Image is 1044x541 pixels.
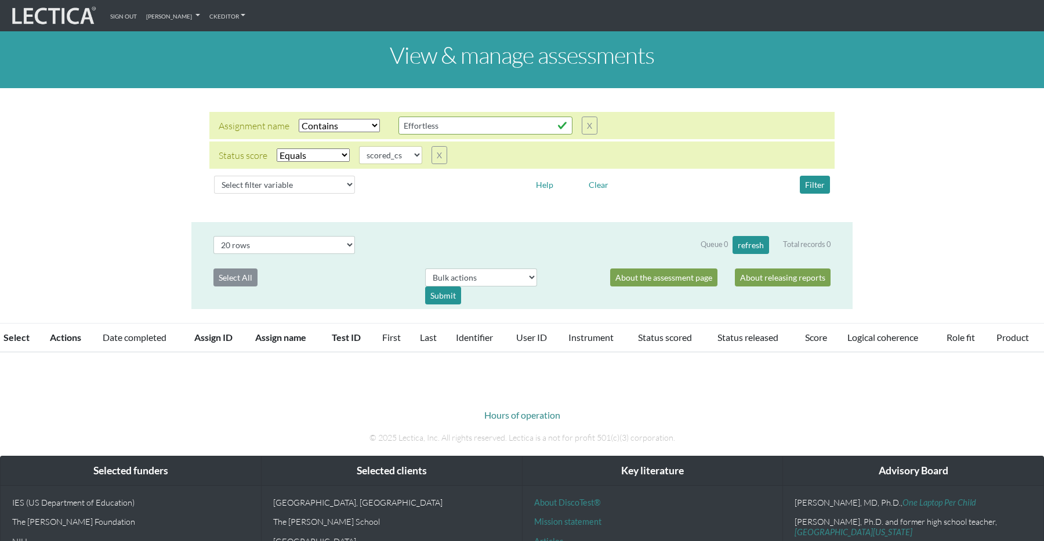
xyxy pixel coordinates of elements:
[795,527,912,537] a: [GEOGRAPHIC_DATA][US_STATE]
[142,5,205,27] a: [PERSON_NAME]
[205,5,251,27] a: CKEditor
[701,236,831,254] div: Queue 0 Total records 0
[996,332,1029,343] a: Product
[534,498,600,507] a: About DiscoTest®
[219,148,267,162] div: Status score
[103,332,166,343] a: Date completed
[795,498,1032,507] p: [PERSON_NAME], MD, Ph.D.,
[219,119,289,133] div: Assignment name
[1,456,261,486] div: Selected funders
[638,332,692,343] a: Status scored
[847,332,918,343] a: Logical coherence
[534,517,601,527] a: Mission statement
[583,176,614,194] button: Clear
[213,268,258,286] button: Select All
[187,324,249,353] th: Assign ID
[432,146,447,164] button: X
[262,456,522,486] div: Selected clients
[273,517,510,527] p: The [PERSON_NAME] School
[273,498,510,507] p: [GEOGRAPHIC_DATA], [GEOGRAPHIC_DATA]
[531,178,559,189] a: Help
[800,176,830,194] button: Filter
[531,176,559,194] button: Help
[12,498,249,507] p: IES (US Department of Education)
[805,332,827,343] a: Score
[325,324,375,353] th: Test ID
[717,332,778,343] a: Status released
[484,409,560,420] a: Hours of operation
[12,517,249,527] p: The [PERSON_NAME] Foundation
[735,268,831,286] a: About releasing reports
[783,456,1043,486] div: Advisory Board
[456,332,493,343] a: Identifier
[425,286,461,304] div: Submit
[795,517,1032,537] p: [PERSON_NAME], Ph.D. and former high school teacher,
[420,332,437,343] a: Last
[9,5,96,27] img: lecticalive
[610,268,717,286] a: About the assessment page
[523,456,783,486] div: Key literature
[106,5,142,27] a: Sign out
[582,117,597,135] button: X
[947,332,975,343] a: Role fit
[43,324,96,353] th: Actions
[200,431,844,444] p: © 2025 Lectica, Inc. All rights reserved. Lectica is a not for profit 501(c)(3) corporation.
[568,332,614,343] a: Instrument
[902,498,976,507] a: One Laptop Per Child
[248,324,324,353] th: Assign name
[382,332,401,343] a: First
[516,332,547,343] a: User ID
[733,236,769,254] button: refresh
